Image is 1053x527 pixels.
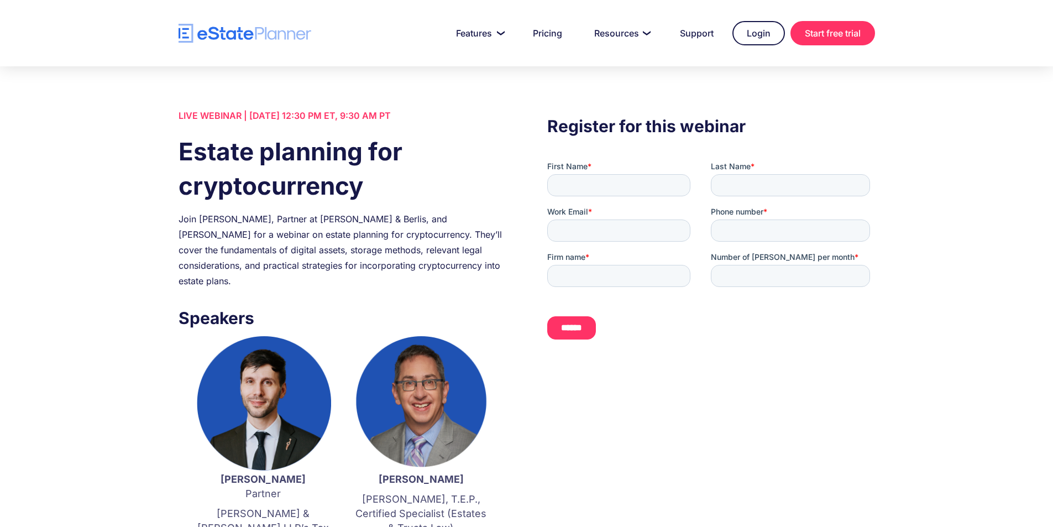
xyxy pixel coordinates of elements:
[732,21,785,45] a: Login
[667,22,727,44] a: Support
[179,108,506,123] div: LIVE WEBINAR | [DATE] 12:30 PM ET, 9:30 AM PT
[443,22,514,44] a: Features
[790,21,875,45] a: Start free trial
[179,134,506,203] h1: Estate planning for cryptocurrency
[581,22,661,44] a: Resources
[547,161,874,349] iframe: Form 0
[195,472,331,501] p: Partner
[547,113,874,139] h3: Register for this webinar
[379,473,464,485] strong: [PERSON_NAME]
[520,22,575,44] a: Pricing
[179,211,506,289] div: Join [PERSON_NAME], Partner at [PERSON_NAME] & Berlis, and [PERSON_NAME] for a webinar on estate ...
[179,24,311,43] a: home
[221,473,306,485] strong: [PERSON_NAME]
[179,305,506,331] h3: Speakers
